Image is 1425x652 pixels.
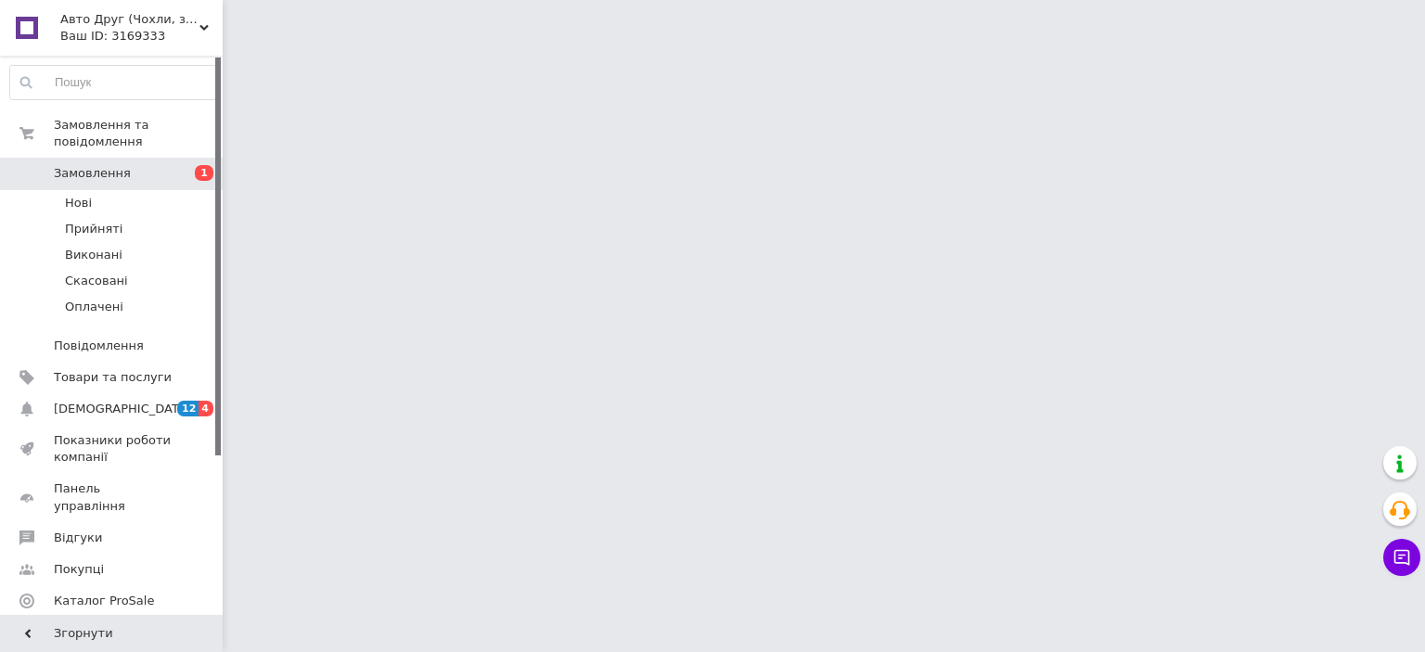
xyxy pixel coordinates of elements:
[54,480,172,514] span: Панель управління
[54,530,102,546] span: Відгуки
[65,195,92,211] span: Нові
[195,165,213,181] span: 1
[54,369,172,386] span: Товари та послуги
[60,11,199,28] span: Авто Друг (Чохли, захист картера, килими)
[177,401,199,416] span: 12
[54,561,104,578] span: Покупці
[60,28,223,45] div: Ваш ID: 3169333
[65,247,122,263] span: Виконані
[54,338,144,354] span: Повідомлення
[65,299,123,315] span: Оплачені
[54,593,154,609] span: Каталог ProSale
[10,66,218,99] input: Пошук
[54,117,223,150] span: Замовлення та повідомлення
[54,432,172,466] span: Показники роботи компанії
[54,401,191,417] span: [DEMOGRAPHIC_DATA]
[54,165,131,182] span: Замовлення
[199,401,213,416] span: 4
[1383,539,1420,576] button: Чат з покупцем
[65,273,128,289] span: Скасовані
[65,221,122,237] span: Прийняті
